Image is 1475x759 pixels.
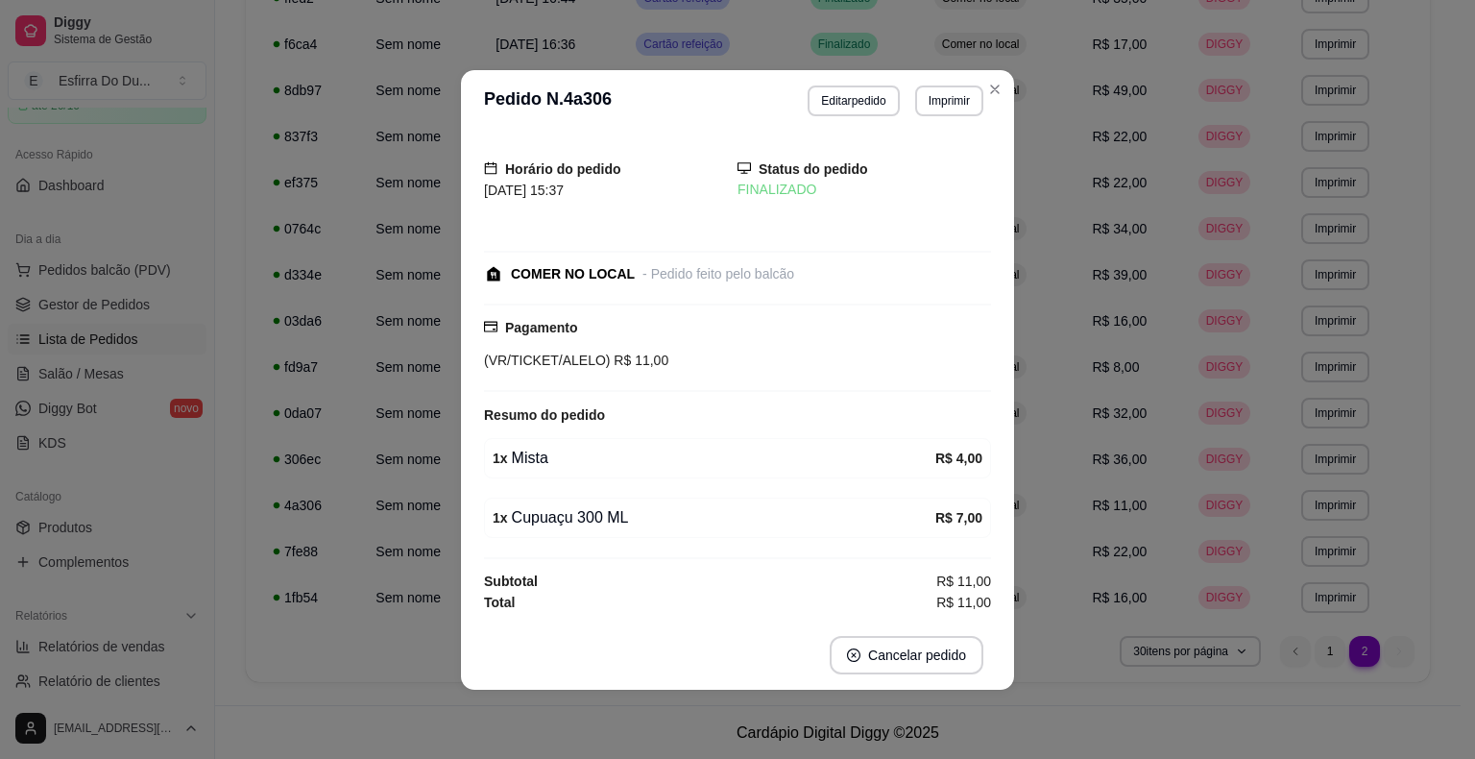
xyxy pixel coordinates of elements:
span: desktop [737,161,751,175]
span: [DATE] 15:37 [484,183,564,198]
div: Cupuaçu 300 ML [493,506,935,529]
div: COMER NO LOCAL [511,264,635,284]
span: R$ 11,00 [610,353,668,368]
strong: 1 x [493,510,508,526]
span: credit-card [484,320,497,333]
span: calendar [484,161,497,175]
button: Editarpedido [808,86,899,116]
strong: 1 x [493,451,508,466]
span: R$ 11,00 [936,571,991,592]
strong: Subtotal [484,574,538,589]
strong: R$ 4,00 [935,451,982,466]
h3: Pedido N. 4a306 [484,86,612,116]
strong: Total [484,595,515,610]
strong: Resumo do pedido [484,407,605,423]
div: - Pedido feito pelo balcão [642,264,794,284]
strong: Status do pedido [759,161,868,177]
button: close-circleCancelar pedido [830,636,983,674]
span: (VR/TICKET/ALELO) [484,353,610,368]
strong: Horário do pedido [505,161,621,177]
button: Imprimir [915,86,983,116]
div: FINALIZADO [737,180,991,200]
span: close-circle [847,649,860,662]
button: Close [979,74,1010,105]
span: R$ 11,00 [936,592,991,613]
strong: Pagamento [505,320,577,335]
div: Mista [493,447,935,470]
strong: R$ 7,00 [935,510,982,526]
